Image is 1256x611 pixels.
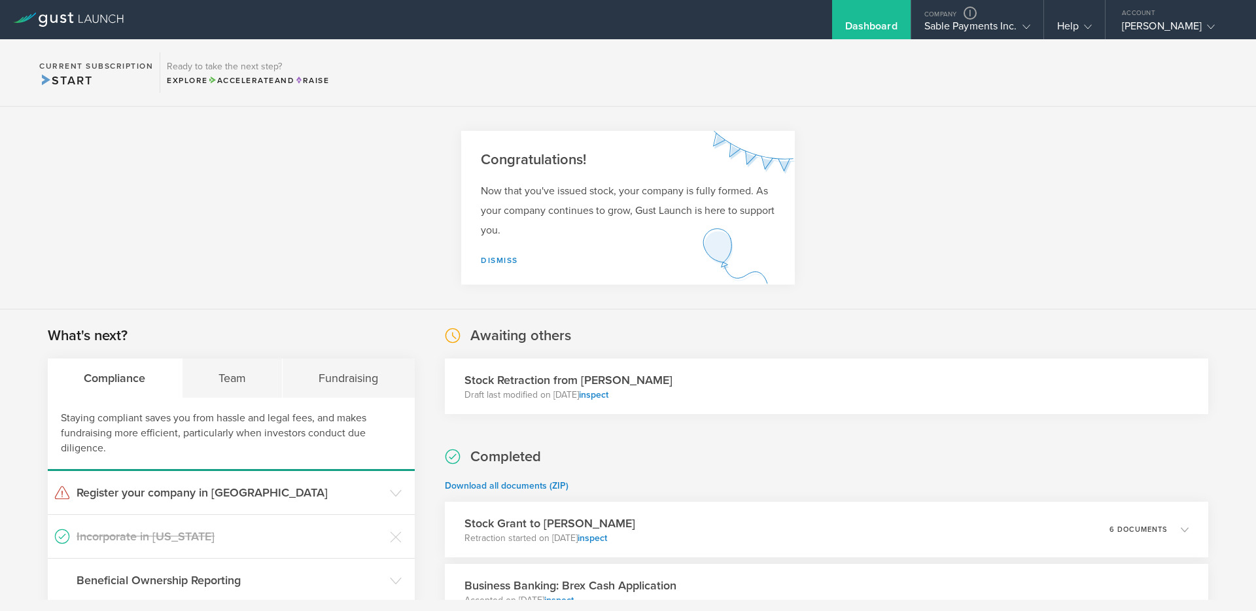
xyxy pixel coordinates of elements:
a: inspect [578,532,607,544]
a: Download all documents (ZIP) [445,480,568,491]
span: Accelerate [208,76,275,85]
span: Start [39,73,92,88]
span: and [208,76,295,85]
span: Raise [294,76,329,85]
p: 6 documents [1109,526,1168,533]
h3: Ready to take the next step? [167,62,329,71]
div: Team [183,358,283,398]
div: [PERSON_NAME] [1122,20,1233,39]
iframe: Chat Widget [1191,548,1256,611]
p: Now that you've issued stock, your company is fully formed. As your company continues to grow, Gu... [481,181,775,240]
h3: Stock Retraction from [PERSON_NAME] [464,372,672,389]
h3: Stock Grant to [PERSON_NAME] [464,515,635,532]
h2: What's next? [48,326,128,345]
h2: Awaiting others [470,326,571,345]
div: Ready to take the next step?ExploreAccelerateandRaise [160,52,336,93]
a: inspect [579,389,608,400]
p: Draft last modified on [DATE] [464,389,672,402]
p: Accepted on [DATE] [464,594,676,607]
p: Retraction started on [DATE] [464,532,635,545]
h2: Current Subscription [39,62,153,70]
h3: Register your company in [GEOGRAPHIC_DATA] [77,484,383,501]
div: Help [1057,20,1092,39]
h3: Incorporate in [US_STATE] [77,528,383,545]
div: Dashboard [845,20,898,39]
div: Explore [167,75,329,86]
h3: Beneficial Ownership Reporting [77,572,383,589]
a: inspect [544,595,574,606]
a: Dismiss [481,256,518,265]
div: Compliance [48,358,183,398]
div: Sable Payments Inc. [924,20,1030,39]
h3: Business Banking: Brex Cash Application [464,577,676,594]
div: Fundraising [283,358,415,398]
div: Staying compliant saves you from hassle and legal fees, and makes fundraising more efficient, par... [48,398,415,471]
h2: Congratulations! [481,150,775,169]
h2: Completed [470,447,541,466]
